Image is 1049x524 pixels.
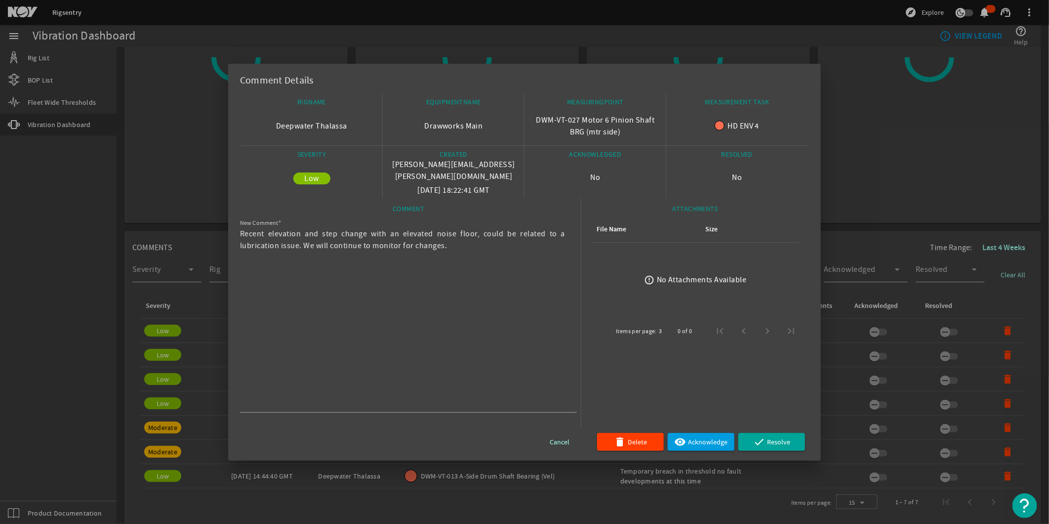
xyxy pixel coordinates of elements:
span: Acknowledge [688,436,728,448]
p: [DATE] 18:22:41 GMT [387,184,521,196]
div: No Attachments Available [657,274,747,286]
div: COMMENT [240,204,577,217]
mat-icon: delete [614,436,626,448]
div: Deepwater Thalassa [244,110,379,142]
div: EQUIPMENTNAME [387,97,521,110]
span: HD ENV 4 [728,121,760,131]
div: ACKNOWLEDGED [528,150,662,163]
mat-icon: visibility [675,436,686,448]
button: Open Resource Center [1012,493,1037,518]
span: Low [304,174,319,183]
button: Acknowledge [668,433,734,451]
p: No [732,172,742,183]
div: MEASUREMENT TASK [670,97,804,110]
div: Size [706,224,718,235]
mat-icon: error_outline [644,275,654,285]
div: Drawworks Main [387,110,521,142]
div: Items per page: [616,326,657,336]
div: MEASURINGPOINT [528,97,662,110]
div: 3 [659,326,662,336]
span: Cancel [550,436,570,448]
button: Cancel [526,433,593,451]
div: ATTACHMENTS [583,204,807,217]
div: RIGNAME [244,97,379,110]
div: SEVERITY [244,150,379,163]
p: [PERSON_NAME][EMAIL_ADDRESS][PERSON_NAME][DOMAIN_NAME] [387,159,521,182]
p: No [591,172,601,183]
mat-icon: done [753,436,765,448]
div: File Name [597,224,626,235]
button: Resolve [738,433,805,451]
button: Delete [597,433,664,451]
mat-label: New Comment [240,219,279,226]
div: Comment Details [228,64,821,93]
span: Delete [628,436,647,448]
div: CREATED [387,150,521,163]
span: Resolve [767,436,790,448]
div: DWM-VT-027 Motor 6 Pinion Shaft BRG (mtr side) [528,110,662,142]
div: RESOLVED [670,150,804,163]
div: 0 of 0 [678,326,692,336]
